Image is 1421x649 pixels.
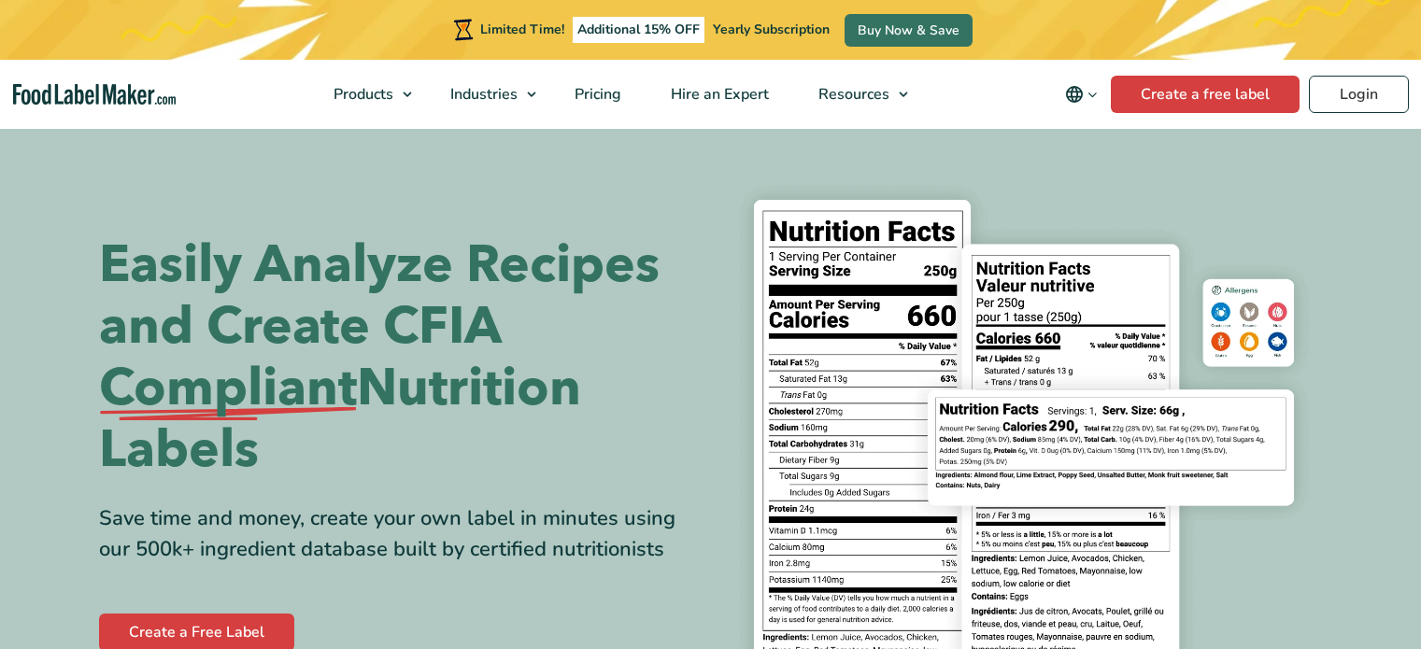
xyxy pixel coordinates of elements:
[309,60,421,129] a: Products
[1309,76,1409,113] a: Login
[99,503,697,565] div: Save time and money, create your own label in minutes using our 500k+ ingredient database built b...
[99,234,697,481] h1: Easily Analyze Recipes and Create CFIA Nutrition Labels
[1111,76,1300,113] a: Create a free label
[794,60,917,129] a: Resources
[665,84,771,105] span: Hire an Expert
[713,21,830,38] span: Yearly Subscription
[813,84,891,105] span: Resources
[426,60,546,129] a: Industries
[569,84,623,105] span: Pricing
[1052,76,1111,113] button: Change language
[550,60,642,129] a: Pricing
[573,17,704,43] span: Additional 15% OFF
[845,14,973,47] a: Buy Now & Save
[647,60,789,129] a: Hire an Expert
[99,358,357,419] span: Compliant
[445,84,519,105] span: Industries
[13,84,177,106] a: Food Label Maker homepage
[328,84,395,105] span: Products
[480,21,564,38] span: Limited Time!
